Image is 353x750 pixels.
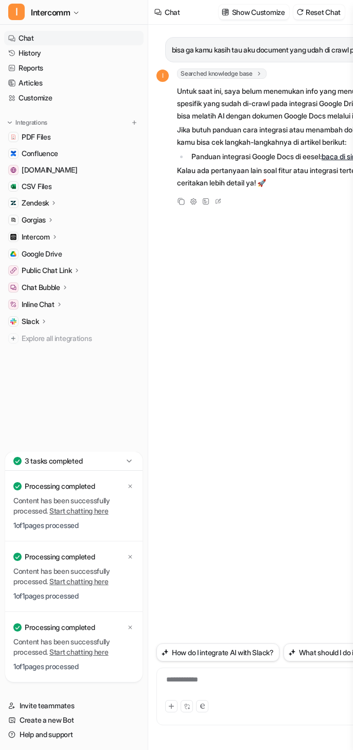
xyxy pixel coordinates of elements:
[4,146,144,161] a: ConfluenceConfluence
[177,69,267,79] span: Searched knowledge base
[10,284,16,291] img: Chat Bubble
[22,132,50,142] span: PDF Files
[22,165,77,175] span: [DOMAIN_NAME]
[49,506,109,515] a: Start chatting here
[10,251,16,257] img: Google Drive
[49,647,109,656] a: Start chatting here
[10,183,16,190] img: CSV Files
[13,566,134,587] p: Content has been successfully processed.
[13,661,134,672] p: 1 of 1 pages processed
[25,481,95,491] p: Processing completed
[156,70,169,82] span: I
[22,282,60,293] p: Chat Bubble
[10,200,16,206] img: Zendesk
[219,5,289,20] button: Show Customize
[22,299,55,310] p: Inline Chat
[131,119,138,126] img: menu_add.svg
[13,591,134,601] p: 1 of 1 pages processed
[25,552,95,562] p: Processing completed
[10,267,16,274] img: Public Chat Link
[22,330,139,347] span: Explore all integrations
[293,5,345,20] button: Reset Chat
[13,496,134,516] p: Content has been successfully processed.
[10,150,16,157] img: Confluence
[232,7,285,18] p: Show Customize
[4,46,144,60] a: History
[22,316,39,327] p: Slack
[4,61,144,75] a: Reports
[222,8,229,16] img: customize
[13,637,134,657] p: Content has been successfully processed.
[10,301,16,308] img: Inline Chat
[15,118,47,127] p: Integrations
[31,5,70,20] span: Intercomm
[25,622,95,633] p: Processing completed
[4,91,144,105] a: Customize
[10,234,16,240] img: Intercom
[8,4,25,20] span: I
[10,167,16,173] img: www.helpdesk.com
[4,130,144,144] a: PDF FilesPDF Files
[10,217,16,223] img: Gorgias
[4,117,50,128] button: Integrations
[4,698,144,713] a: Invite teammates
[10,134,16,140] img: PDF Files
[6,119,13,126] img: expand menu
[4,331,144,346] a: Explore all integrations
[25,456,82,466] p: 3 tasks completed
[22,198,49,208] p: Zendesk
[4,179,144,194] a: CSV FilesCSV Files
[165,7,180,18] div: Chat
[4,713,144,727] a: Create a new Bot
[22,181,51,192] span: CSV Files
[22,265,72,276] p: Public Chat Link
[8,333,19,344] img: explore all integrations
[22,232,50,242] p: Intercom
[156,643,279,661] button: How do I integrate AI with Slack?
[10,318,16,325] img: Slack
[4,163,144,177] a: www.helpdesk.com[DOMAIN_NAME]
[296,8,304,16] img: reset
[22,249,62,259] span: Google Drive
[4,76,144,90] a: Articles
[4,247,144,261] a: Google DriveGoogle Drive
[49,577,109,586] a: Start chatting here
[22,148,58,159] span: Confluence
[13,520,134,531] p: 1 of 1 pages processed
[4,727,144,742] a: Help and support
[22,215,46,225] p: Gorgias
[4,31,144,45] a: Chat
